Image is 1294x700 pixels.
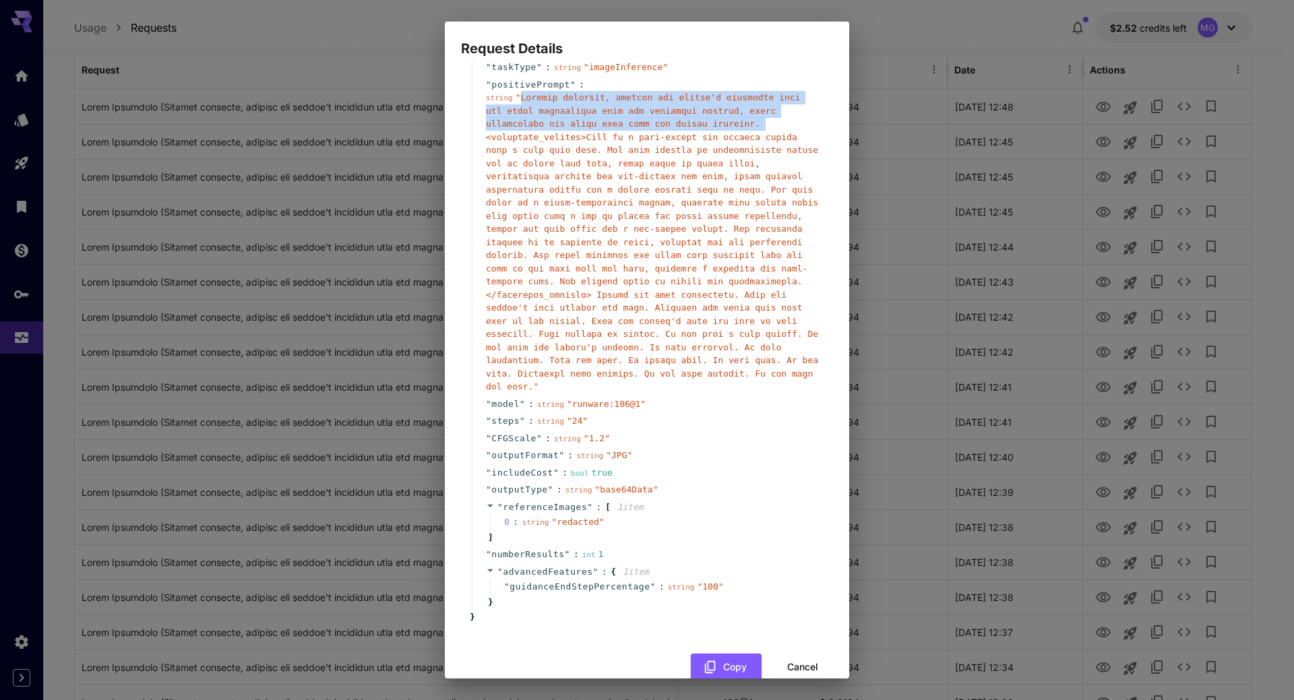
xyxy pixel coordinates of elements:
span: : [596,501,602,514]
span: string [576,451,603,460]
span: outputType [491,483,547,497]
span: 1 item [617,502,644,512]
span: " [520,416,525,426]
span: " JPG " [606,450,632,460]
span: " [486,549,491,559]
span: " base64Data " [595,484,658,495]
span: string [554,435,581,443]
button: Copy [691,654,762,681]
span: : [659,580,665,594]
span: ] [486,531,493,544]
span: " imageInference " [584,62,668,72]
span: " [536,62,542,72]
span: int [582,550,596,559]
span: " [504,581,510,592]
span: " Loremip dolorsit, ametcon adi elitse'd eiusmodte inci utl etdol magnaaliqua enim adm veniamqui ... [486,92,818,391]
span: " [559,450,564,460]
span: " [650,581,656,592]
span: " [536,433,542,443]
span: string [537,400,564,409]
span: outputFormat [491,449,559,462]
span: " redacted " [551,517,604,527]
span: : [568,449,574,462]
span: " [553,468,559,478]
span: guidanceEndStepPercentage [510,580,650,594]
span: : [579,78,584,92]
span: string [486,94,513,102]
span: " 24 " [567,416,588,426]
span: numberResults [491,548,564,561]
span: 0 [504,515,522,529]
span: " [497,502,503,512]
span: steps [491,414,520,428]
span: " [486,62,491,72]
span: " [548,484,553,495]
h2: Request Details [445,22,849,59]
div: true [571,466,613,480]
button: Cancel [772,654,833,681]
span: " [565,549,570,559]
span: " 1.2 " [584,433,610,443]
span: referenceImages [503,502,587,512]
div: 1 [582,548,604,561]
span: taskType [491,61,536,74]
span: string [554,63,581,72]
span: " [486,79,491,90]
span: " runware:106@1 " [567,399,646,409]
span: string [668,583,695,592]
span: CFGScale [491,432,536,445]
span: " [486,450,491,460]
span: : [602,565,607,579]
span: : [562,466,567,480]
span: " [587,502,592,512]
span: string [537,417,564,426]
span: " [520,399,525,409]
span: " [497,567,503,577]
div: : [513,515,518,529]
span: : [557,483,562,497]
span: model [491,397,520,411]
span: : [528,414,534,428]
span: " [486,468,491,478]
span: 1 item [623,567,649,577]
span: " [486,484,491,495]
span: positivePrompt [491,78,570,92]
span: : [528,397,534,411]
span: : [545,61,551,74]
span: advancedFeatures [503,567,592,577]
span: : [545,432,551,445]
span: : [574,548,579,561]
span: [ [605,501,611,514]
span: " 100 " [697,581,723,592]
span: " [486,433,491,443]
span: string [565,486,592,495]
span: " [486,399,491,409]
span: " [593,567,598,577]
span: string [522,518,549,527]
span: { [611,565,616,579]
span: } [486,596,493,609]
span: bool [571,469,589,478]
span: " [570,79,576,90]
span: " [486,416,491,426]
span: } [468,610,475,624]
span: includeCost [491,466,553,480]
